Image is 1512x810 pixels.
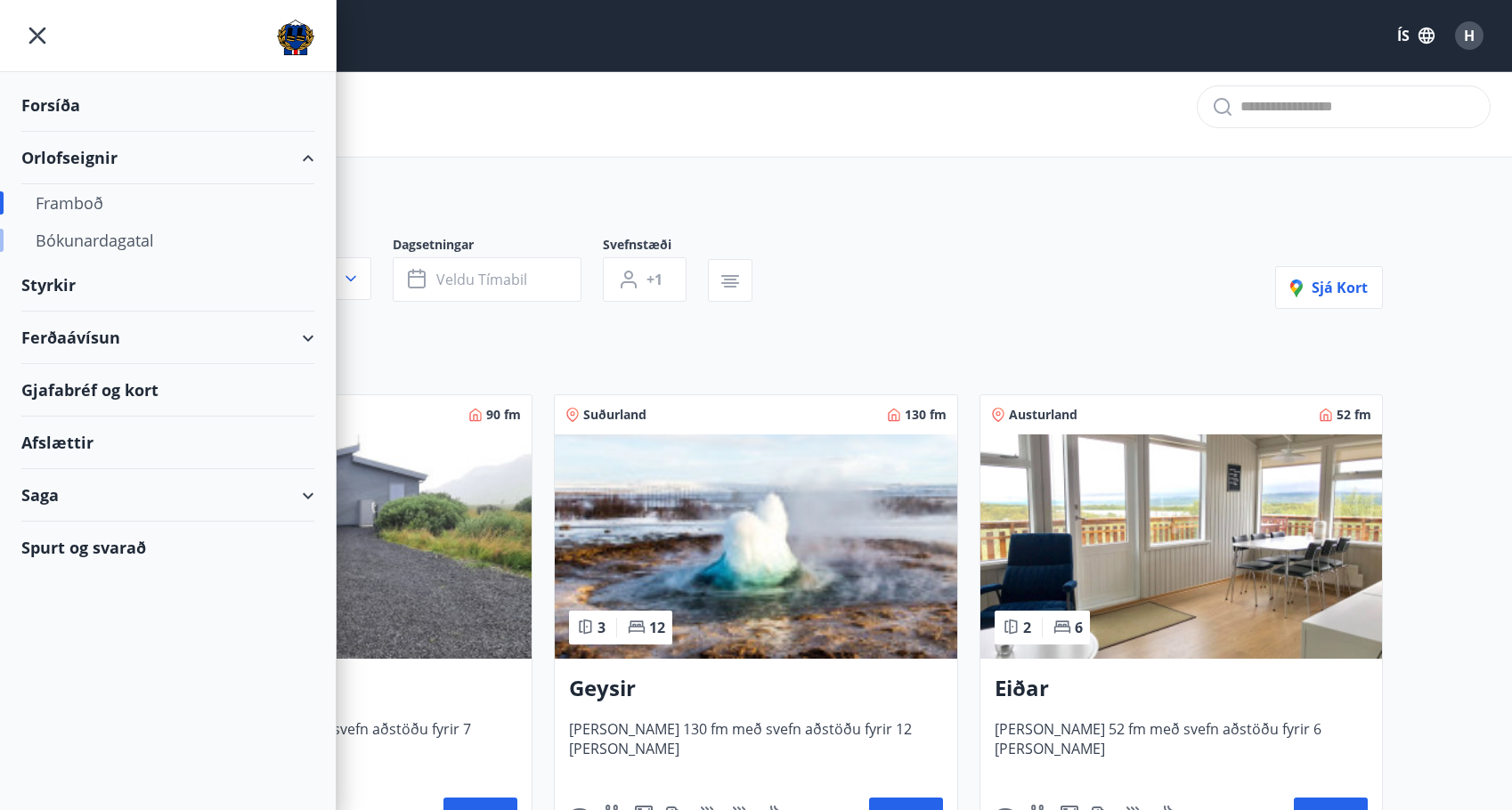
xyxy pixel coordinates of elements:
[995,673,1368,705] h3: Eiðar
[649,618,665,637] span: 12
[393,257,581,302] button: Veldu tímabil
[1275,266,1383,309] button: Sjá kort
[36,184,300,222] div: Framboð
[1290,278,1368,297] span: Sjá kort
[21,417,314,469] div: Afslættir
[21,364,314,417] div: Gjafabréf og kort
[36,222,300,259] div: Bókunardagatal
[646,270,663,289] span: +1
[21,259,314,312] div: Styrkir
[995,719,1368,778] span: [PERSON_NAME] 52 fm með svefn aðstöðu fyrir 6 [PERSON_NAME]
[1448,14,1491,57] button: H
[597,618,606,637] span: 3
[1464,26,1475,45] span: H
[21,20,53,52] button: menu
[21,469,314,522] div: Saga
[21,522,314,573] div: Spurt og svarað
[583,406,646,424] span: Suðurland
[21,132,314,184] div: Orlofseignir
[1337,406,1371,424] span: 52 fm
[569,673,942,705] h3: Geysir
[603,236,708,257] span: Svefnstæði
[905,406,947,424] span: 130 fm
[1009,406,1077,424] span: Austurland
[436,270,527,289] span: Veldu tímabil
[21,79,314,132] div: Forsíða
[980,434,1382,659] img: Paella dish
[1075,618,1083,637] span: 6
[277,20,314,55] img: union_logo
[1387,20,1444,52] button: ÍS
[21,312,314,364] div: Ferðaávísun
[569,719,942,778] span: [PERSON_NAME] 130 fm með svefn aðstöðu fyrir 12 [PERSON_NAME]
[486,406,521,424] span: 90 fm
[603,257,687,302] button: +1
[393,236,603,257] span: Dagsetningar
[555,434,956,659] img: Paella dish
[1023,618,1031,637] span: 2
